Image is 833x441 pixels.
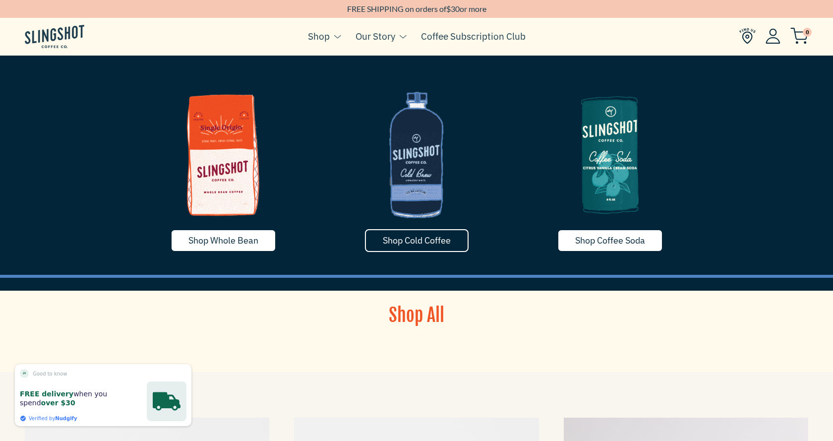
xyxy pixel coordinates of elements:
img: cart [790,28,808,44]
a: 0 [790,30,808,42]
a: Coffee Subscription Club [421,29,526,44]
img: Find Us [739,28,756,44]
img: whole-bean-1635790255739_1200x.png [134,80,312,229]
span: $ [446,4,451,13]
img: image-5-1635790255718_1200x.png [521,80,699,229]
h1: Shop All [325,303,508,328]
a: Our Story [356,29,395,44]
span: Shop Cold Coffee [383,235,451,246]
span: 30 [451,4,460,13]
span: Shop Coffee Soda [575,235,645,246]
img: coldcoffee-1635629668715_1200x.png [327,80,506,229]
span: Shop Whole Bean [188,235,258,246]
a: Shop [308,29,330,44]
span: 0 [803,28,812,37]
img: Account [766,28,780,44]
